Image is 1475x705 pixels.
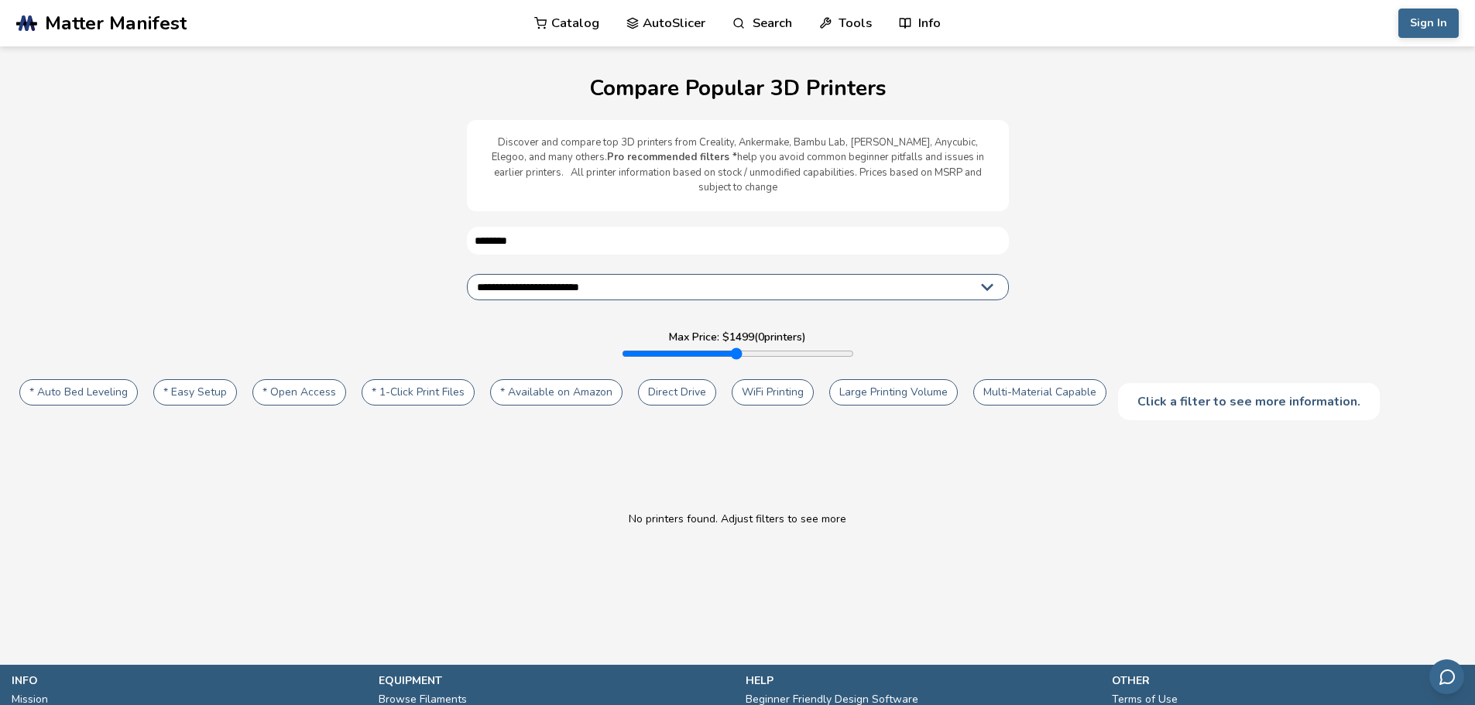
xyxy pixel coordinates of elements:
[19,379,138,406] button: * Auto Bed Leveling
[379,672,730,689] p: equipment
[490,379,623,406] button: * Available on Amazon
[669,331,806,344] label: Max Price: $ 1499 ( 0 printers)
[15,77,1460,101] h1: Compare Popular 3D Printers
[45,12,187,34] span: Matter Manifest
[1429,659,1464,694] button: Send feedback via email
[629,513,846,525] p: No printers found. Adjust filters to see more
[1398,9,1459,38] button: Sign In
[12,672,363,689] p: info
[829,379,958,406] button: Large Printing Volume
[638,379,716,406] button: Direct Drive
[1112,672,1463,689] p: other
[746,672,1097,689] p: help
[973,379,1106,406] button: Multi-Material Capable
[252,379,346,406] button: * Open Access
[1118,383,1380,420] div: Click a filter to see more information.
[607,150,737,164] b: Pro recommended filters *
[732,379,814,406] button: WiFi Printing
[153,379,237,406] button: * Easy Setup
[482,135,993,196] p: Discover and compare top 3D printers from Creality, Ankermake, Bambu Lab, [PERSON_NAME], Anycubic...
[362,379,475,406] button: * 1-Click Print Files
